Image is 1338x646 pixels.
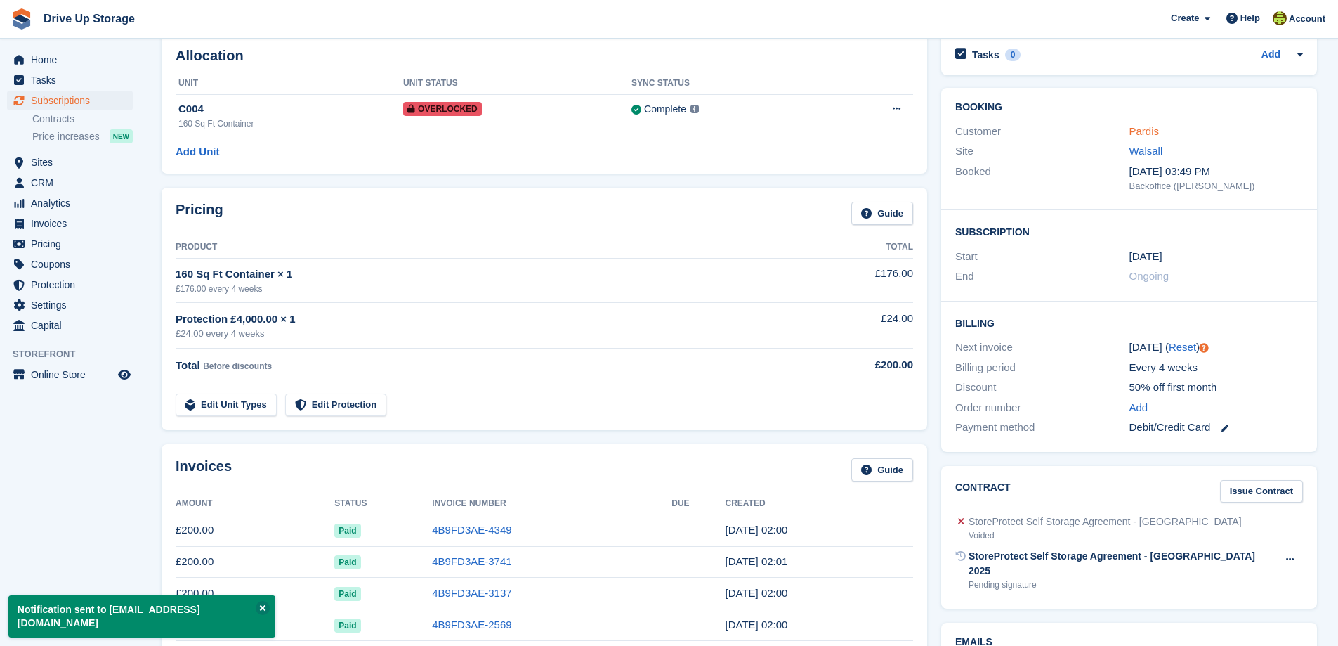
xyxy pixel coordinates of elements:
[1169,341,1196,353] a: Reset
[31,316,115,335] span: Capital
[955,124,1129,140] div: Customer
[176,72,403,95] th: Unit
[178,117,403,130] div: 160 Sq Ft Container
[7,193,133,213] a: menu
[1129,340,1303,356] div: [DATE] ( )
[176,578,334,609] td: £200.00
[31,70,115,90] span: Tasks
[7,254,133,274] a: menu
[1273,11,1287,25] img: Lindsay Dawes
[7,214,133,233] a: menu
[631,72,827,95] th: Sync Status
[7,316,133,335] a: menu
[334,555,360,569] span: Paid
[432,587,511,599] a: 4B9FD3AE-3137
[31,365,115,385] span: Online Store
[1289,12,1325,26] span: Account
[955,400,1129,416] div: Order number
[955,224,1303,238] h2: Subscription
[403,102,482,116] span: Overlocked
[1129,164,1303,180] div: [DATE] 03:49 PM
[955,249,1129,265] div: Start
[955,102,1303,113] h2: Booking
[432,493,671,515] th: Invoice Number
[969,529,1242,542] div: Voided
[32,112,133,126] a: Contracts
[31,153,115,172] span: Sites
[116,366,133,383] a: Preview store
[1129,360,1303,376] div: Every 4 weeks
[955,316,1303,330] h2: Billing
[1129,125,1160,137] a: Pardis
[31,214,115,233] span: Invoices
[955,480,1011,503] h2: Contract
[1129,380,1303,396] div: 50% off first month
[851,458,913,482] a: Guide
[8,595,275,638] p: Notification sent to [EMAIL_ADDRESS][DOMAIN_NAME]
[1129,249,1162,265] time: 2025-03-18 01:00:00 UTC
[31,193,115,213] span: Analytics
[176,515,334,546] td: £200.00
[176,202,223,225] h2: Pricing
[7,50,133,70] a: menu
[176,359,200,371] span: Total
[176,327,800,341] div: £24.00 every 4 weeks
[955,360,1129,376] div: Billing period
[7,173,133,193] a: menu
[671,493,725,515] th: Due
[176,144,219,160] a: Add Unit
[1129,145,1163,157] a: Walsall
[1240,11,1260,25] span: Help
[110,129,133,143] div: NEW
[851,202,913,225] a: Guide
[1129,270,1169,282] span: Ongoing
[800,357,913,373] div: £200.00
[7,91,133,110] a: menu
[31,234,115,254] span: Pricing
[955,380,1129,396] div: Discount
[726,587,788,599] time: 2025-07-08 01:00:32 UTC
[176,236,800,259] th: Product
[178,101,403,117] div: C004
[1129,400,1148,416] a: Add
[176,48,913,64] h2: Allocation
[726,619,788,631] time: 2025-06-10 01:00:08 UTC
[7,365,133,385] a: menu
[800,236,913,259] th: Total
[334,587,360,601] span: Paid
[176,266,800,283] div: 160 Sq Ft Container × 1
[31,173,115,193] span: CRM
[176,458,232,482] h2: Invoices
[7,275,133,295] a: menu
[1005,49,1021,61] div: 0
[432,619,511,631] a: 4B9FD3AE-2569
[203,361,272,371] span: Before discounts
[31,295,115,315] span: Settings
[176,546,334,578] td: £200.00
[726,555,788,567] time: 2025-08-05 01:01:04 UTC
[1129,420,1303,436] div: Debit/Credit Card
[1129,179,1303,193] div: Backoffice ([PERSON_NAME])
[285,394,386,417] a: Edit Protection
[176,311,800,328] div: Protection £4,000.00 × 1
[31,254,115,274] span: Coupons
[800,303,913,349] td: £24.00
[1198,342,1210,354] div: Tooltip anchor
[726,524,788,536] time: 2025-09-02 01:00:11 UTC
[176,394,277,417] a: Edit Unit Types
[1171,11,1199,25] span: Create
[32,130,100,143] span: Price increases
[334,524,360,538] span: Paid
[334,493,432,515] th: Status
[334,619,360,633] span: Paid
[1261,47,1280,63] a: Add
[726,493,913,515] th: Created
[955,269,1129,285] div: End
[31,50,115,70] span: Home
[432,524,511,536] a: 4B9FD3AE-4349
[7,70,133,90] a: menu
[955,143,1129,160] div: Site
[644,102,686,117] div: Complete
[38,7,140,30] a: Drive Up Storage
[176,493,334,515] th: Amount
